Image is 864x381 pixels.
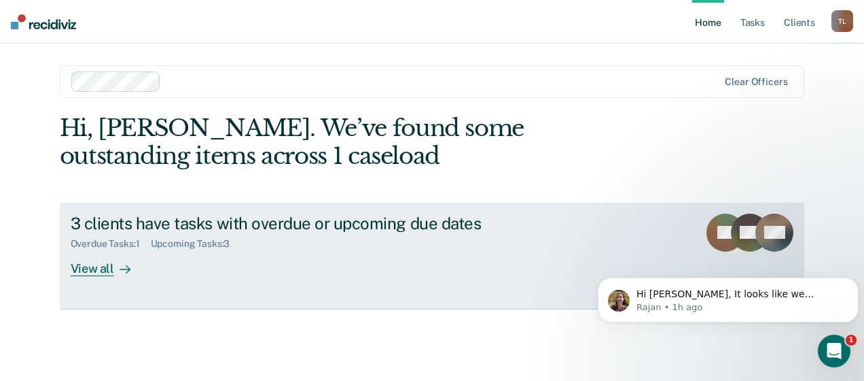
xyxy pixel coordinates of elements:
a: 3 clients have tasks with overdue or upcoming due datesOverdue Tasks:1Upcoming Tasks:3View all [60,203,805,310]
iframe: Intercom notifications message [592,249,864,344]
iframe: Intercom live chat [818,335,850,367]
button: TL [831,10,853,32]
div: Clear officers [725,76,787,88]
div: T L [831,10,853,32]
img: Recidiviz [11,14,76,29]
div: Upcoming Tasks : 3 [151,238,241,250]
span: 1 [846,335,857,346]
div: View all [71,250,147,276]
div: Hi, [PERSON_NAME]. We’ve found some outstanding items across 1 caseload [60,114,655,170]
div: 3 clients have tasks with overdue or upcoming due dates [71,214,547,233]
div: Overdue Tasks : 1 [71,238,151,250]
